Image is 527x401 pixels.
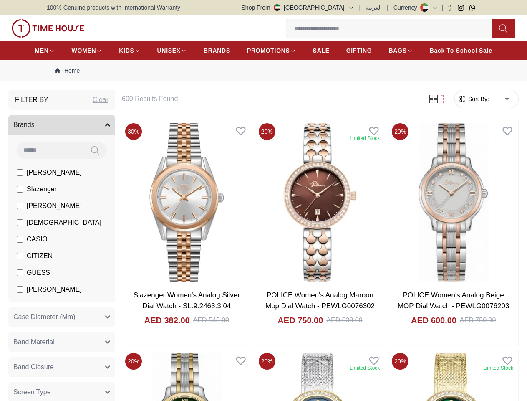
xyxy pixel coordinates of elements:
span: | [359,3,361,12]
span: 30 % [125,123,142,140]
img: United Arab Emirates [274,4,280,11]
div: AED 938.00 [326,315,362,325]
a: KIDS [119,43,140,58]
button: Brands [8,115,115,135]
span: 100% Genuine products with International Warranty [47,3,180,12]
span: Police [27,301,45,311]
span: Band Material [13,337,55,347]
button: Band Closure [8,357,115,377]
span: WOMEN [72,46,96,55]
div: Limited Stock [483,365,513,371]
span: Case Diameter (Mm) [13,312,75,322]
span: BRANDS [204,46,230,55]
div: Currency [393,3,421,12]
h3: Filter By [15,95,48,105]
input: [PERSON_NAME] [17,169,23,176]
img: ... [12,19,84,38]
a: Home [55,66,80,75]
div: AED 545.00 [193,315,229,325]
a: Whatsapp [469,5,475,11]
span: Slazenger [27,184,57,194]
a: POLICE Women's Analog Beige MOP Dial Watch - PEWLG0076203 [398,291,509,310]
span: CITIZEN [27,251,53,261]
a: BRANDS [204,43,230,58]
img: POLICE Women's Analog Maroon Mop Dial Watch - PEWLG0076302 [255,120,385,285]
div: AED 750.00 [460,315,496,325]
span: GIFTING [346,46,372,55]
span: [DEMOGRAPHIC_DATA] [27,218,101,228]
a: GIFTING [346,43,372,58]
a: PROMOTIONS [247,43,296,58]
a: Facebook [446,5,453,11]
h4: AED 600.00 [411,315,456,326]
a: Back To School Sale [430,43,492,58]
input: CITIZEN [17,253,23,259]
img: POLICE Women's Analog Beige MOP Dial Watch - PEWLG0076203 [388,120,518,285]
a: UNISEX [157,43,187,58]
input: [PERSON_NAME] [17,203,23,209]
button: Case Diameter (Mm) [8,307,115,327]
span: BAGS [388,46,406,55]
a: POLICE Women's Analog Maroon Mop Dial Watch - PEWLG0076302 [265,291,375,310]
h4: AED 750.00 [277,315,323,326]
span: Band Closure [13,362,54,372]
div: Limited Stock [350,365,380,371]
button: العربية [366,3,382,12]
span: 20 % [125,353,142,370]
span: [PERSON_NAME] [27,284,82,294]
span: [PERSON_NAME] [27,201,82,211]
span: Sort By: [466,95,489,103]
h6: 600 Results Found [122,94,418,104]
img: Slazenger Women's Analog Silver Dial Watch - SL.9.2463.3.04 [122,120,252,285]
input: [DEMOGRAPHIC_DATA] [17,219,23,226]
a: Slazenger Women's Analog Silver Dial Watch - SL.9.2463.3.04 [134,291,240,310]
span: 20 % [259,123,275,140]
span: Screen Type [13,387,51,397]
span: 20 % [392,353,408,370]
a: Instagram [458,5,464,11]
input: GUESS [17,269,23,276]
button: Shop From[GEOGRAPHIC_DATA] [242,3,354,12]
nav: Breadcrumb [47,60,480,81]
div: Clear [93,95,108,105]
span: PROMOTIONS [247,46,290,55]
span: Brands [13,120,35,130]
a: WOMEN [72,43,103,58]
span: UNISEX [157,46,181,55]
span: KIDS [119,46,134,55]
span: 20 % [392,123,408,140]
button: Sort By: [458,95,489,103]
h4: AED 382.00 [144,315,190,326]
input: CASIO [17,236,23,243]
a: SALE [313,43,330,58]
a: MEN [35,43,55,58]
a: BAGS [388,43,413,58]
span: Back To School Sale [430,46,492,55]
span: | [441,3,443,12]
span: MEN [35,46,48,55]
div: Limited Stock [350,135,380,142]
span: CASIO [27,234,48,244]
span: GUESS [27,268,50,278]
span: SALE [313,46,330,55]
span: 20 % [259,353,275,370]
input: Slazenger [17,186,23,193]
button: Band Material [8,332,115,352]
input: [PERSON_NAME] [17,286,23,293]
span: [PERSON_NAME] [27,168,82,178]
span: | [387,3,388,12]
